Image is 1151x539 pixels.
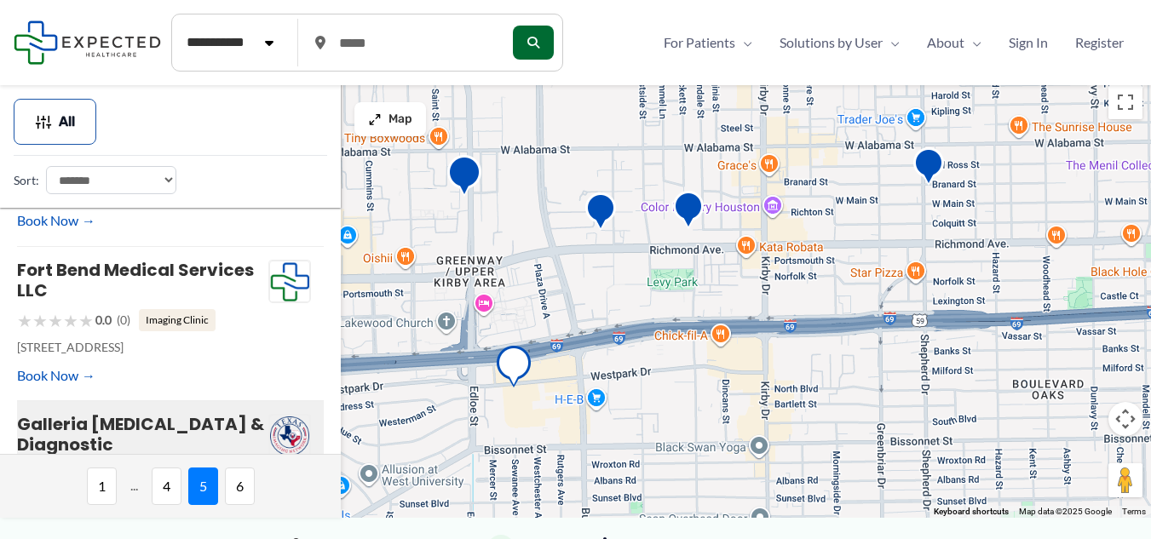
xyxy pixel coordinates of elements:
a: Fort bend medical services LLC [17,258,254,302]
img: Galleria MRI & Diagnostic [269,415,310,457]
button: Keyboard shortcuts [934,506,1009,518]
div: GO Imaging Houston [906,140,951,198]
span: (0) [117,309,130,331]
button: All [14,99,96,145]
span: 1 [87,467,117,505]
span: Sign In [1009,30,1048,55]
a: Register [1062,30,1137,55]
span: For Patients [664,30,735,55]
button: Map [354,102,426,136]
span: ★ [78,305,94,336]
button: Drag Pegman onto the map to open Street View [1108,463,1142,497]
img: Filter [35,113,52,130]
a: Book Now [17,208,95,233]
button: Map camera controls [1108,402,1142,436]
span: Map [388,112,412,127]
a: For PatientsMenu Toggle [650,30,766,55]
span: Menu Toggle [735,30,752,55]
div: Infinity Diagnostics Center [440,148,488,209]
a: Book Now [17,363,95,388]
span: All [59,116,75,128]
p: [STREET_ADDRESS] [17,336,268,358]
img: Maximize [368,112,382,126]
a: Terms (opens in new tab) [1122,507,1146,516]
label: Sort: [14,169,39,192]
span: Map data ©2025 Google [1019,507,1112,516]
a: Sign In [995,30,1062,55]
span: Menu Toggle [883,30,900,55]
span: ... [124,467,145,505]
span: ★ [63,305,78,336]
img: Expected Healthcare Logo - side, dark font, small [14,20,161,64]
a: Galleria [MEDICAL_DATA] & Diagnostic [17,412,264,456]
button: Toggle fullscreen view [1108,85,1142,119]
span: 0.0 [95,309,112,331]
span: 4 [152,467,181,505]
a: AboutMenu Toggle [913,30,995,55]
span: 5 [188,467,218,505]
a: Solutions by UserMenu Toggle [766,30,913,55]
span: ★ [48,305,63,336]
div: Memorial Hermann Imaging Center &#8211; Upper Kirby [666,184,711,241]
span: ★ [17,305,32,336]
span: About [927,30,964,55]
span: Register [1075,30,1124,55]
div: Houston Medical Imaging [578,186,623,243]
span: ★ [32,305,48,336]
div: Galleria MRI &#038; Diagnostic [490,339,538,399]
span: Solutions by User [780,30,883,55]
span: Menu Toggle [964,30,981,55]
span: Imaging Clinic [139,309,216,331]
img: Expected Healthcare Logo [269,261,310,303]
span: 6 [225,467,255,505]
